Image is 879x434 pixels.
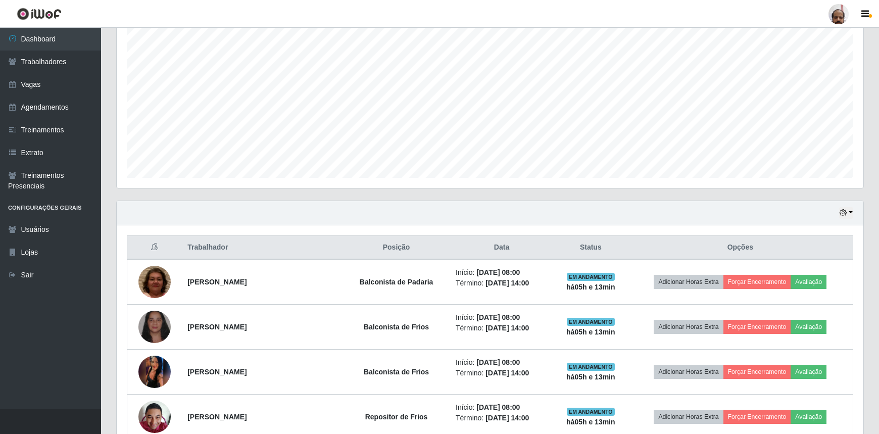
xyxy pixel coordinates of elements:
[723,410,791,424] button: Forçar Encerramento
[456,402,548,413] li: Início:
[456,413,548,423] li: Término:
[485,324,529,332] time: [DATE] 14:00
[654,365,723,379] button: Adicionar Horas Extra
[138,291,171,363] img: 1745772129750.jpeg
[791,365,826,379] button: Avaliação
[456,278,548,288] li: Término:
[654,320,723,334] button: Adicionar Horas Extra
[567,408,615,416] span: EM ANDAMENTO
[628,236,853,260] th: Opções
[456,368,548,378] li: Término:
[791,275,826,289] button: Avaliação
[566,418,615,426] strong: há 05 h e 13 min
[360,278,433,286] strong: Balconista de Padaria
[791,320,826,334] button: Avaliação
[138,248,171,316] img: 1756260956373.jpeg
[485,279,529,287] time: [DATE] 14:00
[187,368,247,376] strong: [PERSON_NAME]
[364,368,429,376] strong: Balconista de Frios
[456,323,548,333] li: Término:
[566,283,615,291] strong: há 05 h e 13 min
[567,363,615,371] span: EM ANDAMENTO
[365,413,428,421] strong: Repositor de Frios
[450,236,554,260] th: Data
[485,369,529,377] time: [DATE] 14:00
[485,414,529,422] time: [DATE] 14:00
[456,267,548,278] li: Início:
[181,236,343,260] th: Trabalhador
[566,373,615,381] strong: há 05 h e 13 min
[476,358,520,366] time: [DATE] 08:00
[554,236,628,260] th: Status
[138,336,171,408] img: 1745291755814.jpeg
[456,312,548,323] li: Início:
[476,268,520,276] time: [DATE] 08:00
[791,410,826,424] button: Avaliação
[567,318,615,326] span: EM ANDAMENTO
[723,320,791,334] button: Forçar Encerramento
[187,323,247,331] strong: [PERSON_NAME]
[364,323,429,331] strong: Balconista de Frios
[566,328,615,336] strong: há 05 h e 13 min
[187,413,247,421] strong: [PERSON_NAME]
[567,273,615,281] span: EM ANDAMENTO
[723,275,791,289] button: Forçar Encerramento
[476,313,520,321] time: [DATE] 08:00
[723,365,791,379] button: Forçar Encerramento
[17,8,62,20] img: CoreUI Logo
[654,410,723,424] button: Adicionar Horas Extra
[343,236,450,260] th: Posição
[187,278,247,286] strong: [PERSON_NAME]
[654,275,723,289] button: Adicionar Horas Extra
[456,357,548,368] li: Início:
[476,403,520,411] time: [DATE] 08:00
